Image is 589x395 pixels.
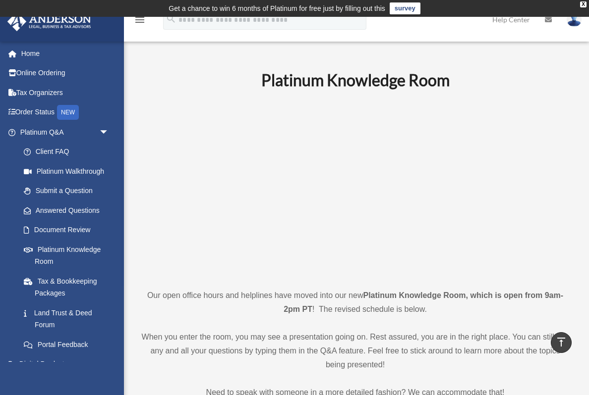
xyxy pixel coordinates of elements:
[580,1,587,7] div: close
[134,17,146,26] a: menu
[14,335,124,354] a: Portal Feedback
[7,354,124,374] a: Digital Productsarrow_drop_down
[284,291,563,313] strong: Platinum Knowledge Room, which is open from 9am-2pm PT
[14,303,124,335] a: Land Trust & Deed Forum
[567,12,582,27] img: User Pic
[14,220,124,240] a: Document Review
[169,2,385,14] div: Get a chance to win 6 months of Platinum for free just by filling out this
[99,122,119,143] span: arrow_drop_down
[141,330,569,372] p: When you enter the room, you may see a presentation going on. Rest assured, you are in the right ...
[57,105,79,120] div: NEW
[4,12,94,31] img: Anderson Advisors Platinum Portal
[141,289,569,316] p: Our open office hours and helplines have moved into our new ! The revised schedule is below.
[14,240,119,271] a: Platinum Knowledge Room
[134,14,146,26] i: menu
[261,70,450,90] b: Platinum Knowledge Room
[551,332,572,353] a: vertical_align_top
[14,200,124,220] a: Answered Questions
[14,181,124,201] a: Submit a Question
[99,354,119,375] span: arrow_drop_down
[14,161,124,181] a: Platinum Walkthrough
[7,102,124,123] a: Order StatusNEW
[14,271,124,303] a: Tax & Bookkeeping Packages
[390,2,420,14] a: survey
[7,122,124,142] a: Platinum Q&Aarrow_drop_down
[7,44,124,63] a: Home
[207,103,504,270] iframe: 231110_Toby_KnowledgeRoom
[7,83,124,102] a: Tax Organizers
[7,63,124,83] a: Online Ordering
[555,336,567,348] i: vertical_align_top
[166,13,177,24] i: search
[14,142,124,162] a: Client FAQ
